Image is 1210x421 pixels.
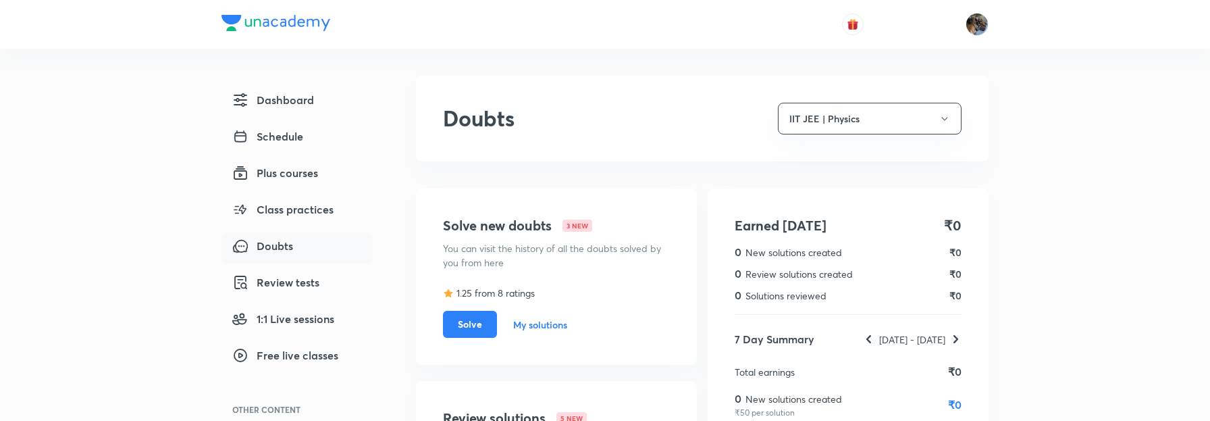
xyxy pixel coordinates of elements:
[949,245,962,259] h6: ₹0
[778,103,962,134] button: IIT JEE | Physics
[847,18,859,30] img: avatar
[735,365,795,379] p: Total earnings
[221,269,373,300] a: Review tests
[948,397,962,413] h5: ₹0
[221,86,373,118] a: Dashboard
[735,407,842,419] p: ₹50 per solution
[221,342,373,373] a: Free live classes
[562,220,592,232] h6: 3 NEW
[842,14,864,35] button: avatar
[456,286,535,300] p: 1.25 from 8 ratings
[232,128,303,145] span: Schedule
[221,159,373,191] a: Plus courses
[966,13,989,36] img: Chayan Mehta
[735,287,743,303] h5: 0
[232,405,373,414] div: Other Content
[735,244,743,260] h5: 0
[221,15,330,34] a: Company Logo
[232,347,338,364] span: Free live classes
[221,15,330,31] img: Company Logo
[443,241,670,270] p: You can visit the history of all the doubts solved by you from here
[232,92,314,108] span: Dashboard
[879,332,945,347] p: [DATE] - [DATE]
[443,216,552,236] h4: Solve new doubts
[232,201,334,218] span: Class practices
[443,311,497,338] button: Solve
[232,165,318,181] span: Plus courses
[513,318,567,332] a: My solutions
[745,267,853,281] p: Review solutions created
[949,267,962,281] h6: ₹0
[735,216,826,236] h4: Earned [DATE]
[232,238,293,254] span: Doubts
[745,245,842,259] p: New solutions created
[949,289,962,303] h6: ₹0
[232,274,319,291] span: Review tests
[735,331,814,347] h5: 7 Day Summary
[735,266,743,282] h5: 0
[944,216,962,236] h4: ₹0
[221,305,373,337] a: 1:1 Live sessions
[745,392,842,406] p: New solutions created
[221,196,373,227] a: Class practices
[221,232,373,264] a: Doubts
[745,289,826,303] p: Solutions reviewed
[443,105,515,131] h2: Doubts
[735,391,743,407] h5: 0
[221,123,373,154] a: Schedule
[232,311,334,327] span: 1:1 Live sessions
[948,364,962,380] h5: ₹0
